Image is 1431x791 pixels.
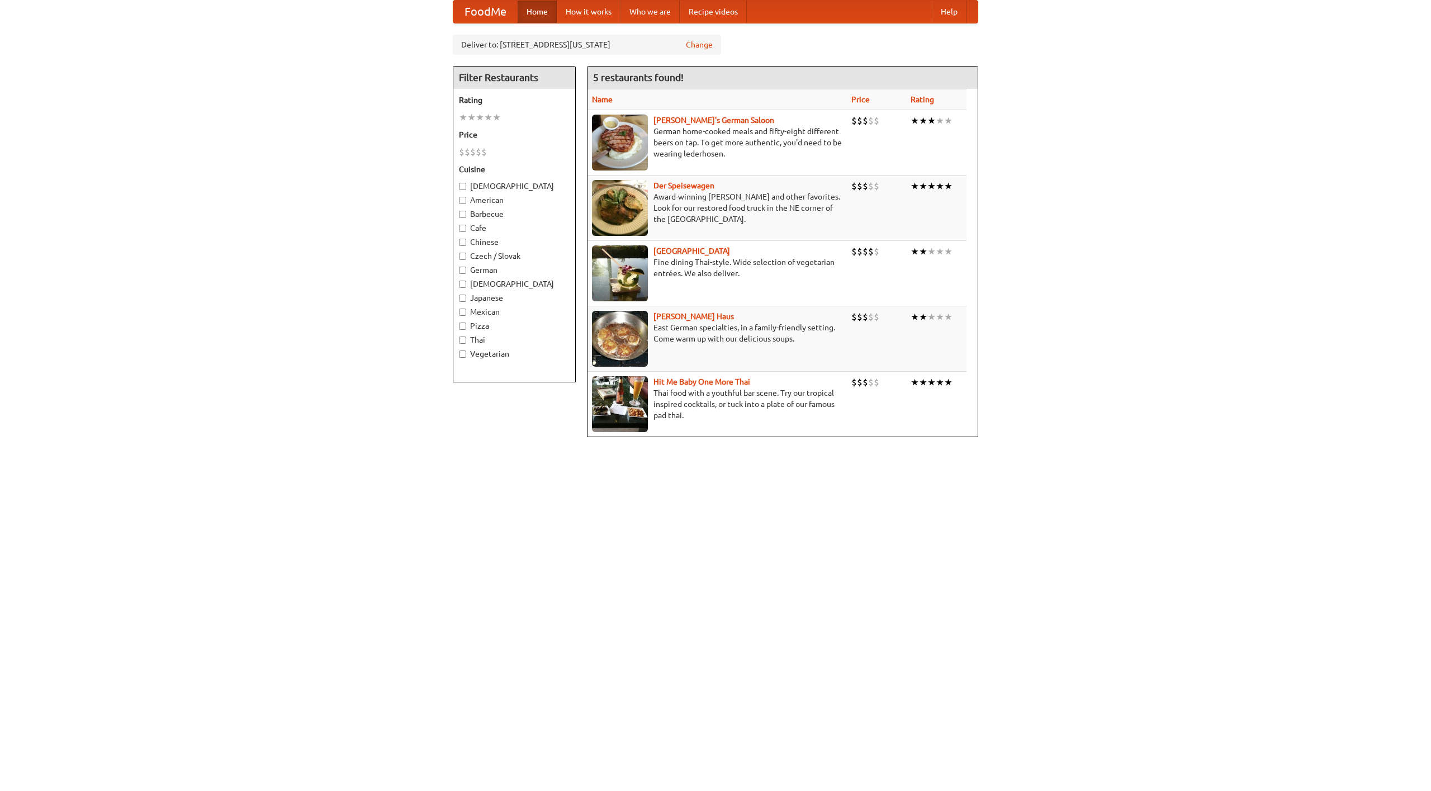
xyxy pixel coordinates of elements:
input: Chinese [459,239,466,246]
p: Thai food with a youthful bar scene. Try our tropical inspired cocktails, or tuck into a plate of... [592,387,842,421]
li: $ [470,146,476,158]
label: American [459,195,570,206]
b: [GEOGRAPHIC_DATA] [653,247,730,255]
li: ★ [919,376,927,389]
li: ★ [936,311,944,323]
li: ★ [911,115,919,127]
li: ★ [459,111,467,124]
label: German [459,264,570,276]
li: ★ [492,111,501,124]
a: FoodMe [453,1,518,23]
input: Vegetarian [459,350,466,358]
li: $ [868,376,874,389]
li: $ [851,311,857,323]
li: ★ [944,245,953,258]
label: Pizza [459,320,570,331]
li: ★ [936,376,944,389]
p: Fine dining Thai-style. Wide selection of vegetarian entrées. We also deliver. [592,257,842,279]
p: German home-cooked meals and fifty-eight different beers on tap. To get more authentic, you'd nee... [592,126,842,159]
a: Name [592,95,613,104]
li: $ [459,146,465,158]
li: ★ [944,376,953,389]
li: $ [874,180,879,192]
li: $ [868,311,874,323]
p: Award-winning [PERSON_NAME] and other favorites. Look for our restored food truck in the NE corne... [592,191,842,225]
label: Mexican [459,306,570,318]
li: $ [863,376,868,389]
input: Mexican [459,309,466,316]
li: ★ [936,245,944,258]
img: speisewagen.jpg [592,180,648,236]
li: $ [863,245,868,258]
label: Czech / Slovak [459,250,570,262]
a: Der Speisewagen [653,181,714,190]
li: $ [868,115,874,127]
li: ★ [911,376,919,389]
li: $ [863,115,868,127]
li: $ [481,146,487,158]
li: $ [851,180,857,192]
li: ★ [467,111,476,124]
label: Barbecue [459,209,570,220]
input: Thai [459,337,466,344]
img: esthers.jpg [592,115,648,170]
li: ★ [484,111,492,124]
li: $ [874,311,879,323]
p: East German specialties, in a family-friendly setting. Come warm up with our delicious soups. [592,322,842,344]
li: $ [857,311,863,323]
a: Help [932,1,966,23]
li: $ [868,180,874,192]
label: [DEMOGRAPHIC_DATA] [459,278,570,290]
li: $ [857,376,863,389]
label: Vegetarian [459,348,570,359]
label: Chinese [459,236,570,248]
li: $ [874,376,879,389]
a: Recipe videos [680,1,747,23]
a: [PERSON_NAME] Haus [653,312,734,321]
img: kohlhaus.jpg [592,311,648,367]
h4: Filter Restaurants [453,67,575,89]
li: ★ [911,245,919,258]
li: ★ [927,115,936,127]
img: babythai.jpg [592,376,648,432]
a: Hit Me Baby One More Thai [653,377,750,386]
h5: Price [459,129,570,140]
input: Barbecue [459,211,466,218]
li: $ [476,146,481,158]
li: $ [857,115,863,127]
li: ★ [919,180,927,192]
li: $ [863,180,868,192]
li: $ [465,146,470,158]
li: ★ [911,311,919,323]
li: $ [874,115,879,127]
li: ★ [936,180,944,192]
li: ★ [911,180,919,192]
h5: Cuisine [459,164,570,175]
input: Pizza [459,323,466,330]
li: ★ [927,311,936,323]
label: Cafe [459,222,570,234]
input: German [459,267,466,274]
input: Japanese [459,295,466,302]
h5: Rating [459,94,570,106]
a: How it works [557,1,620,23]
li: $ [863,311,868,323]
li: ★ [919,115,927,127]
a: Price [851,95,870,104]
li: ★ [476,111,484,124]
b: [PERSON_NAME]'s German Saloon [653,116,774,125]
label: Thai [459,334,570,345]
li: ★ [919,311,927,323]
li: $ [851,376,857,389]
li: $ [857,180,863,192]
li: ★ [944,180,953,192]
input: [DEMOGRAPHIC_DATA] [459,281,466,288]
li: $ [868,245,874,258]
a: Who we are [620,1,680,23]
li: ★ [919,245,927,258]
input: Czech / Slovak [459,253,466,260]
li: ★ [927,180,936,192]
label: Japanese [459,292,570,304]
